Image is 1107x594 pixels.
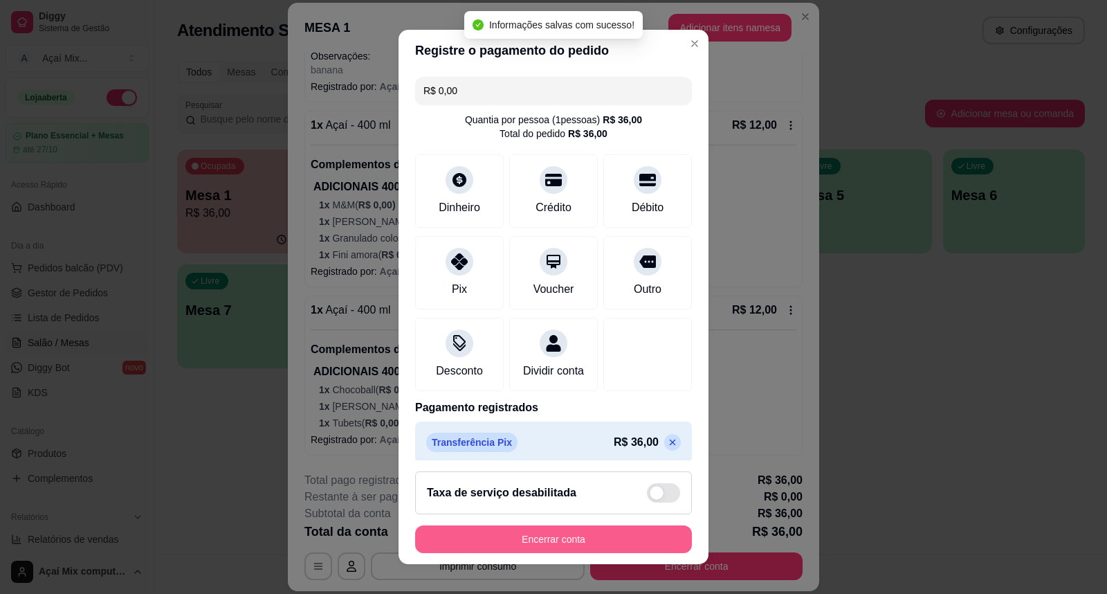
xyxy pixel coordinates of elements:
button: Close [684,33,706,55]
input: Ex.: hambúrguer de cordeiro [423,77,684,105]
header: Registre o pagamento do pedido [399,30,708,71]
div: Dividir conta [523,363,584,379]
div: Desconto [436,363,483,379]
div: Pix [452,281,467,298]
div: Crédito [536,199,571,216]
h2: Taxa de serviço desabilitada [427,485,576,501]
div: R$ 36,00 [603,113,642,127]
div: Dinheiro [439,199,480,216]
div: Débito [632,199,664,216]
div: Total do pedido [500,127,607,141]
span: Informações salvas com sucesso! [489,19,634,30]
div: Voucher [533,281,574,298]
span: check-circle [473,19,484,30]
div: Quantia por pessoa ( 1 pessoas) [465,113,642,127]
p: Transferência Pix [426,433,518,452]
div: Outro [634,281,661,298]
p: Pagamento registrados [415,399,692,416]
p: R$ 36,00 [614,434,659,451]
div: R$ 36,00 [568,127,607,141]
button: Encerrar conta [415,525,692,553]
